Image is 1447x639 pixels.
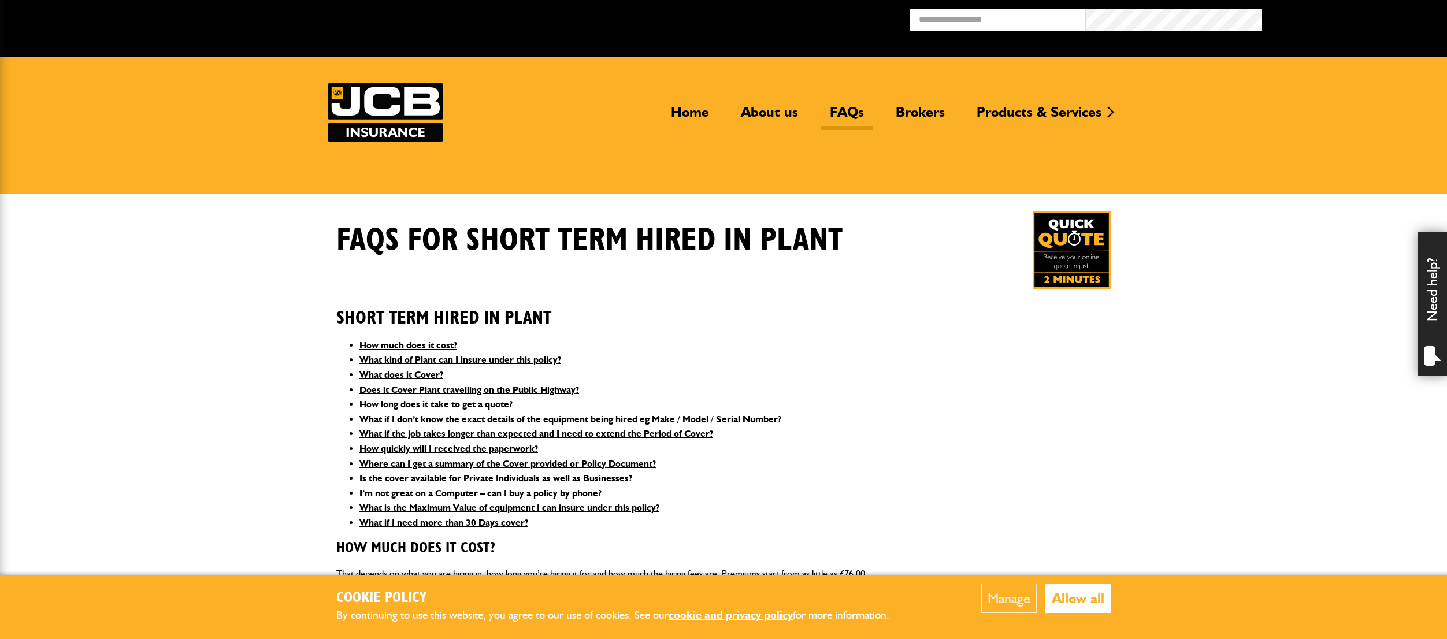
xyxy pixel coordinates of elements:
[669,608,793,622] a: cookie and privacy policy
[336,589,908,607] h2: Cookie Policy
[821,103,873,130] a: FAQs
[662,103,718,130] a: Home
[359,354,561,365] a: What kind of Plant can I insure under this policy?
[359,414,781,425] a: What if I don’t know the exact details of the equipment being hired eg Make / Model / Serial Number?
[887,103,953,130] a: Brokers
[336,566,1111,581] p: That depends on what you are hiring in, how long you’re hiring it for and how much the hiring fee...
[359,384,579,395] a: Does it Cover Plant travelling on the Public Highway?
[359,473,632,484] a: Is the cover available for Private Individuals as well as Businesses?
[968,103,1110,130] a: Products & Services
[732,103,807,130] a: About us
[359,399,513,410] a: How long does it take to get a quote?
[336,540,1111,558] h3: How much does it cost?
[359,443,538,454] a: How quickly will I received the paperwork?
[1033,211,1111,289] a: Get your insurance quote in just 2-minutes
[336,221,843,260] h1: FAQS for Short Term Hired In Plant
[359,488,602,499] a: I’m not great on a Computer – can I buy a policy by phone?
[336,607,908,625] p: By continuing to use this website, you agree to our use of cookies. See our for more information.
[359,517,528,528] a: What if I need more than 30 Days cover?
[328,83,443,142] a: JCB Insurance Services
[981,584,1037,613] button: Manage
[1045,584,1111,613] button: Allow all
[1262,9,1438,27] button: Broker Login
[336,289,1111,329] h2: Short Term Hired In Plant
[359,428,713,439] a: What if the job takes longer than expected and I need to extend the Period of Cover?
[359,369,443,380] a: What does it Cover?
[359,458,656,469] a: Where can I get a summary of the Cover provided or Policy Document?
[1033,211,1111,289] img: Quick Quote
[328,83,443,142] img: JCB Insurance Services logo
[1418,232,1447,376] div: Need help?
[359,502,659,513] a: What is the Maximum Value of equipment I can insure under this policy?
[359,340,457,351] a: How much does it cost?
